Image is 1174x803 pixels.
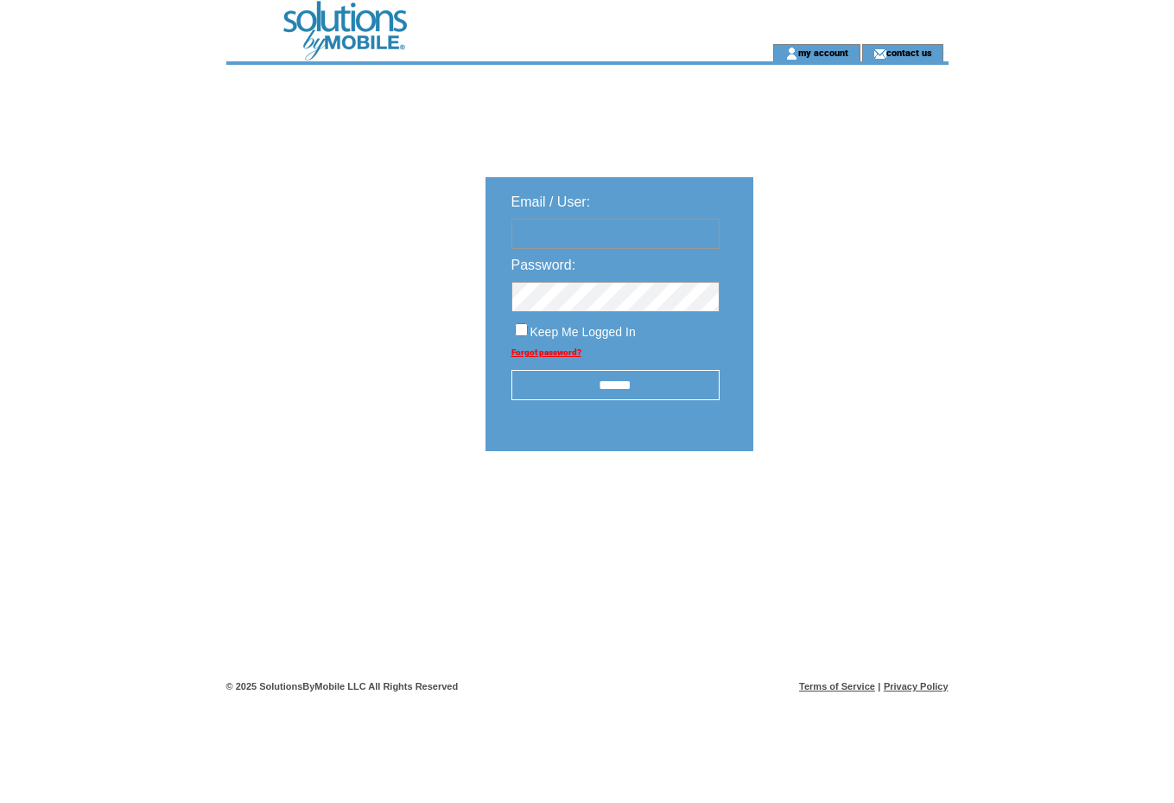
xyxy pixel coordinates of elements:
img: contact_us_icon.gif [873,47,886,61]
span: Keep Me Logged In [530,325,636,339]
a: Forgot password? [511,347,581,357]
img: transparent.png [803,494,890,516]
a: contact us [886,47,932,58]
a: Privacy Policy [884,681,949,691]
span: Password: [511,258,576,272]
a: my account [798,47,848,58]
a: Terms of Service [799,681,875,691]
span: | [878,681,880,691]
span: © 2025 SolutionsByMobile LLC All Rights Reserved [226,681,459,691]
img: account_icon.gif [785,47,798,61]
span: Email / User: [511,194,591,209]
